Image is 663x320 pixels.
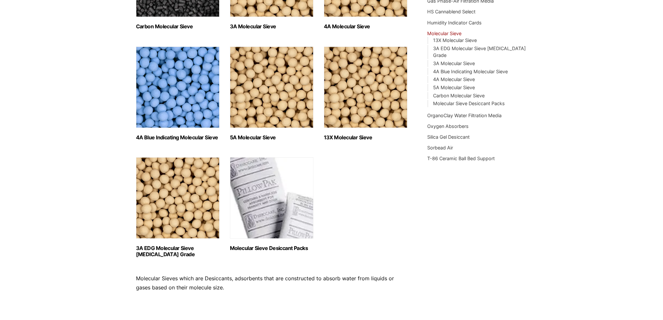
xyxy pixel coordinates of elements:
a: Visit product category 4A Blue Indicating Molecular Sieve [136,47,219,141]
a: T-86 Ceramic Ball Bed Support [427,156,495,161]
a: Visit product category 5A Molecular Sieve [230,47,313,141]
h2: 13X Molecular Sieve [324,134,407,141]
h2: Carbon Molecular Sieve [136,23,219,30]
a: OrganoClay Water Filtration Media [427,113,502,118]
a: 3A Molecular Sieve [433,61,475,66]
img: 13X Molecular Sieve [324,47,407,128]
a: Visit product category 13X Molecular Sieve [324,47,407,141]
h2: 5A Molecular Sieve [230,134,313,141]
a: Sorbead Air [427,145,453,150]
a: 5A Molecular Sieve [433,85,475,90]
h2: Molecular Sieve Desiccant Packs [230,245,313,251]
h2: 3A EDG Molecular Sieve [MEDICAL_DATA] Grade [136,245,219,257]
p: Molecular Sieves which are Desiccants, adsorbents that are constructed to absorb water from liqui... [136,274,408,292]
img: 5A Molecular Sieve [230,47,313,128]
a: Molecular Sieve Desiccant Packs [433,101,505,106]
a: Visit product category 3A EDG Molecular Sieve Ethanol Grade [136,157,219,257]
img: 3A EDG Molecular Sieve Ethanol Grade [136,157,219,239]
a: 3A EDG Molecular Sieve [MEDICAL_DATA] Grade [433,46,525,58]
a: Carbon Molecular Sieve [433,93,484,98]
h2: 4A Blue Indicating Molecular Sieve [136,134,219,141]
a: Molecular Sieve [427,31,461,36]
a: 4A Blue Indicating Molecular Sieve [433,69,507,74]
a: Humidity Indicator Cards [427,20,482,25]
img: 4A Blue Indicating Molecular Sieve [136,47,219,128]
h2: 3A Molecular Sieve [230,23,313,30]
a: 13X Molecular Sieve [433,37,476,43]
a: Visit product category Molecular Sieve Desiccant Packs [230,157,313,251]
a: HS Cannablend Select [427,9,475,14]
img: Molecular Sieve Desiccant Packs [230,157,313,239]
h2: 4A Molecular Sieve [324,23,407,30]
a: Oxygen Absorbers [427,123,469,129]
a: Silica Gel Desiccant [427,134,470,140]
a: 4A Molecular Sieve [433,77,475,82]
